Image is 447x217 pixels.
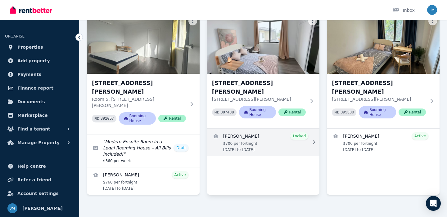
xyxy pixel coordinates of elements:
span: Documents [17,98,45,105]
span: Help centre [17,162,46,170]
a: Room 5, Unit 1/55 Clayton Rd[STREET_ADDRESS][PERSON_NAME]Room 5, [STREET_ADDRESS][PERSON_NAME]PID... [87,14,200,135]
code: 397438 [221,110,234,115]
a: Account settings [5,187,74,200]
small: PID [214,111,219,114]
a: View details for Ammar Ali Asgar Munaver Caderbhoy [87,167,200,195]
span: Rooming House [239,106,276,118]
a: Marketplace [5,109,74,122]
span: Payments [17,71,41,78]
h3: [STREET_ADDRESS][PERSON_NAME] [92,79,186,96]
small: PID [334,111,339,114]
small: PID [94,117,99,120]
a: Room 8, Unit 2/55 Clayton Rd[STREET_ADDRESS][PERSON_NAME][STREET_ADDRESS][PERSON_NAME]PID 395380R... [327,14,440,128]
span: ORGANISE [5,34,25,38]
img: Jason Ma [7,203,17,213]
button: Manage Property [5,136,74,149]
button: More options [308,17,317,25]
div: Inbox [393,7,415,13]
a: Add property [5,55,74,67]
h3: [STREET_ADDRESS][PERSON_NAME] [332,79,426,96]
a: Help centre [5,160,74,172]
a: View details for ZHENGAN LU [327,129,440,156]
button: More options [428,17,437,25]
code: 395380 [341,110,354,115]
a: Payments [5,68,74,81]
a: Room 6, Unit 2/55 Clayton Rd[STREET_ADDRESS][PERSON_NAME][STREET_ADDRESS][PERSON_NAME]PID 397438R... [207,14,320,128]
span: Add property [17,57,50,64]
p: [STREET_ADDRESS][PERSON_NAME] [332,96,426,102]
a: Refer a friend [5,174,74,186]
p: Room 5, [STREET_ADDRESS][PERSON_NAME] [92,96,186,108]
span: Account settings [17,190,59,197]
img: RentBetter [10,5,52,15]
div: Open Intercom Messenger [426,196,441,211]
img: Jason Ma [427,5,437,15]
span: Rental [158,115,186,122]
span: Manage Property [17,139,60,146]
code: 391057 [101,117,114,121]
button: More options [188,17,197,25]
img: Room 8, Unit 2/55 Clayton Rd [327,14,440,74]
a: Properties [5,41,74,53]
span: Find a tenant [17,125,50,133]
a: Finance report [5,82,74,94]
a: Edit listing: Modern Ensuite Room in a Legal Rooming House – All Bills Included! [87,135,200,167]
span: Properties [17,43,43,51]
span: Rental [399,108,426,116]
button: Find a tenant [5,123,74,135]
span: Marketplace [17,112,47,119]
a: Documents [5,95,74,108]
img: Room 5, Unit 1/55 Clayton Rd [87,14,200,74]
a: View details for Eduardo Viveros [207,129,320,156]
span: Finance report [17,84,53,92]
h3: [STREET_ADDRESS][PERSON_NAME] [212,79,306,96]
p: [STREET_ADDRESS][PERSON_NAME] [212,96,306,102]
span: [PERSON_NAME] [22,205,63,212]
span: Rental [278,108,306,116]
img: Room 6, Unit 2/55 Clayton Rd [207,14,320,74]
span: Rooming House [359,106,396,118]
span: Rooming House [119,112,156,125]
span: Refer a friend [17,176,51,184]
